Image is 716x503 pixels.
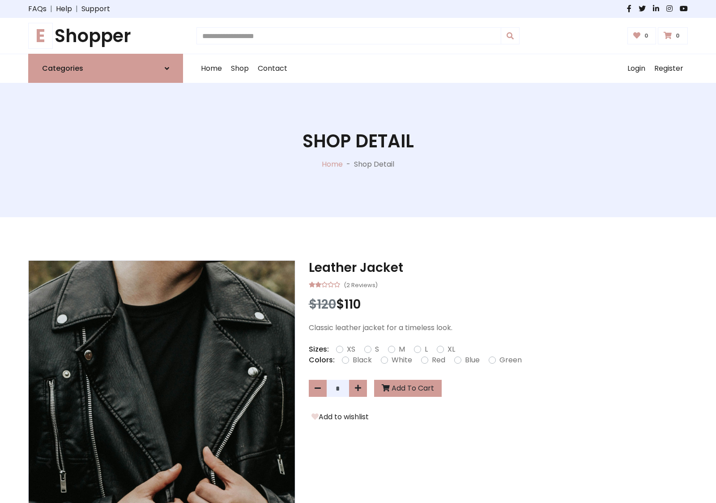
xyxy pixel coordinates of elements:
[499,355,522,365] label: Green
[309,297,688,312] h3: $
[28,4,47,14] a: FAQs
[447,344,455,355] label: XL
[627,27,656,44] a: 0
[42,64,83,73] h6: Categories
[322,159,343,169] a: Home
[309,296,336,313] span: $120
[28,25,183,47] h1: Shopper
[375,344,379,355] label: S
[81,4,110,14] a: Support
[28,23,53,49] span: E
[425,344,428,355] label: L
[347,344,355,355] label: XS
[72,4,81,14] span: |
[354,159,394,170] p: Shop Detail
[353,355,372,365] label: Black
[303,130,414,152] h1: Shop Detail
[309,355,335,365] p: Colors:
[374,380,442,397] button: Add To Cart
[465,355,480,365] label: Blue
[399,344,405,355] label: M
[253,54,292,83] a: Contact
[650,54,688,83] a: Register
[28,25,183,47] a: EShopper
[56,4,72,14] a: Help
[309,322,688,333] p: Classic leather jacket for a timeless look.
[309,260,688,275] h3: Leather Jacket
[47,4,56,14] span: |
[392,355,412,365] label: White
[196,54,226,83] a: Home
[432,355,445,365] label: Red
[28,54,183,83] a: Categories
[623,54,650,83] a: Login
[309,344,329,355] p: Sizes:
[642,32,651,40] span: 0
[673,32,682,40] span: 0
[658,27,688,44] a: 0
[344,296,361,313] span: 110
[226,54,253,83] a: Shop
[343,159,354,170] p: -
[344,279,378,290] small: (2 Reviews)
[309,411,371,423] button: Add to wishlist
